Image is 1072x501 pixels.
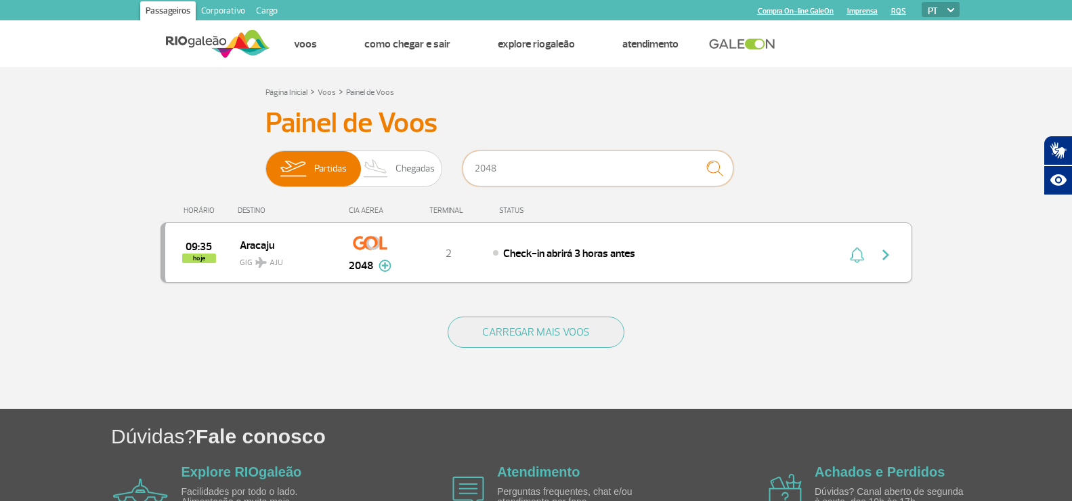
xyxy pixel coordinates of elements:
[404,206,492,215] div: TERMINAL
[182,254,216,263] span: hoje
[337,206,404,215] div: CIA AÉREA
[270,257,283,269] span: AJU
[463,151,733,186] input: Voo, cidade ou cia aérea
[140,1,196,23] a: Passageiros
[758,7,834,16] a: Compra On-line GaleOn
[349,258,373,274] span: 2048
[265,106,807,140] h3: Painel de Voos
[1044,136,1072,165] button: Abrir tradutor de língua de sinais.
[111,422,1072,450] h1: Dúvidas?
[265,87,307,98] a: Página Inicial
[318,87,336,98] a: Voos
[448,317,624,348] button: CARREGAR MAIS VOOS
[847,7,878,16] a: Imprensa
[492,206,603,215] div: STATUS
[294,37,317,51] a: Voos
[395,151,435,186] span: Chegadas
[240,236,326,254] span: Aracaju
[356,151,396,186] img: slider-desembarque
[272,151,314,186] img: slider-embarque
[310,83,315,99] a: >
[364,37,450,51] a: Como chegar e sair
[165,206,238,215] div: HORÁRIO
[503,247,635,260] span: Check-in abrirá 3 horas antes
[498,37,575,51] a: Explore RIOgaleão
[815,464,945,479] a: Achados e Perdidos
[891,7,906,16] a: RQS
[1044,136,1072,195] div: Plugin de acessibilidade da Hand Talk.
[314,151,347,186] span: Partidas
[181,464,302,479] a: Explore RIOgaleão
[255,257,267,268] img: destiny_airplane.svg
[1044,165,1072,195] button: Abrir recursos assistivos.
[497,464,580,479] a: Atendimento
[339,83,343,99] a: >
[446,247,452,260] span: 2
[622,37,679,51] a: Atendimento
[379,260,391,272] img: mais-info-painel-voo.svg
[850,247,864,263] img: sino-painel-voo.svg
[238,206,337,215] div: DESTINO
[196,425,326,447] span: Fale conosco
[240,249,326,269] span: GIG
[878,247,894,263] img: seta-direita-painel-voo.svg
[196,1,251,23] a: Corporativo
[186,242,212,252] span: 2025-08-26 09:35:00
[346,87,394,98] a: Painel de Voos
[251,1,283,23] a: Cargo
